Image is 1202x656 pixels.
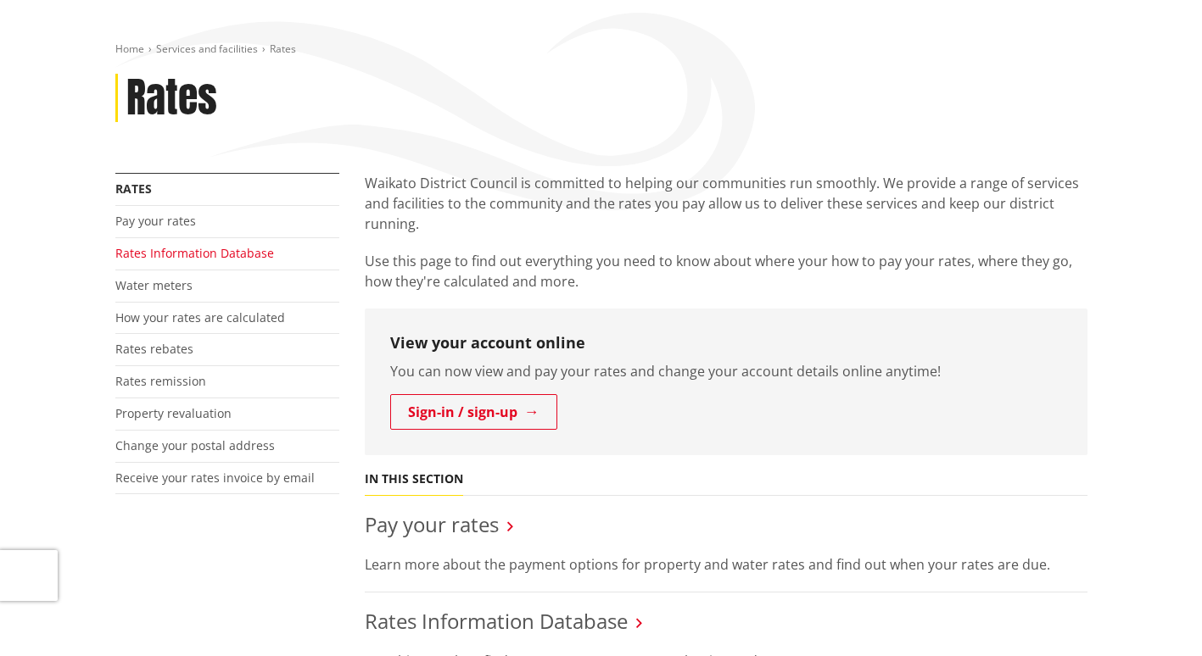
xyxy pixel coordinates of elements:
a: Water meters [115,277,193,293]
nav: breadcrumb [115,42,1087,57]
a: How your rates are calculated [115,309,285,325]
p: Learn more about the payment options for property and water rates and find out when your rates ar... [365,554,1087,575]
a: Rates [115,181,152,197]
a: Rates Information Database [115,245,274,261]
p: Waikato District Council is committed to helping our communities run smoothly. We provide a range... [365,173,1087,234]
a: Rates Information Database [365,607,628,635]
h5: In this section [365,472,463,486]
a: Services and facilities [156,42,258,56]
span: Rates [270,42,296,56]
h1: Rates [126,74,217,123]
a: Change your postal address [115,437,275,453]
iframe: Messenger Launcher [1124,585,1185,646]
a: Pay your rates [365,510,499,538]
h3: View your account online [390,334,1062,353]
p: You can now view and pay your rates and change your account details online anytime! [390,361,1062,381]
a: Receive your rates invoice by email [115,470,315,486]
a: Pay your rates [115,213,196,229]
a: Rates rebates [115,341,193,357]
p: Use this page to find out everything you need to know about where your how to pay your rates, whe... [365,251,1087,292]
a: Rates remission [115,373,206,389]
a: Sign-in / sign-up [390,394,557,430]
a: Home [115,42,144,56]
a: Property revaluation [115,405,232,421]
